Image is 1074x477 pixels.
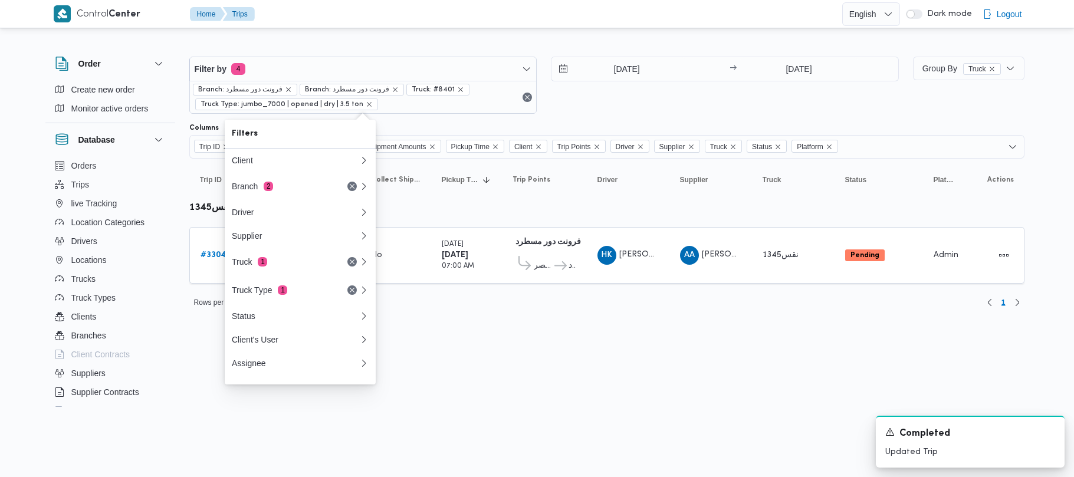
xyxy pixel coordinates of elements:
[994,246,1013,265] button: Actions
[345,179,359,193] button: Remove
[71,385,139,399] span: Supplier Contracts
[285,86,292,93] button: remove selected entity
[50,345,170,364] button: Client Contracts
[492,143,499,150] button: Remove Pickup Time from selection in this group
[50,99,170,118] button: Monitor active orders
[451,140,490,153] span: Pickup Time
[840,170,917,189] button: Status
[482,175,491,185] svg: Sorted in descending order
[55,133,166,147] button: Database
[200,175,222,185] span: Trip ID
[50,156,170,175] button: Orders
[278,285,288,295] span: 1
[45,156,175,412] div: Database
[758,170,829,189] button: Truck
[371,250,382,261] div: No
[50,402,170,420] button: Devices
[199,140,221,153] span: Trip ID
[189,295,270,310] button: Rows per page:10
[193,84,297,96] span: Branch: فرونت دور مسطرد
[593,170,664,189] button: Driver
[223,7,255,21] button: Trips
[50,326,170,345] button: Branches
[1001,295,1006,310] span: 1
[345,283,359,297] button: Remove
[826,143,833,150] button: Remove Platform from selection in this group
[264,182,274,191] span: 2
[194,140,235,153] span: Trip ID
[371,175,421,185] span: Collect Shipment Amounts
[963,63,1001,75] span: Truck
[988,65,996,73] button: remove selected entity
[189,123,219,133] label: Columns
[610,140,649,153] span: Driver
[845,249,885,261] span: Pending
[195,170,242,189] button: Trip ID
[50,194,170,213] button: live Tracking
[705,140,743,153] span: Truck
[195,98,378,110] span: Truck Type: jumbo_7000 | opened | dry | 3.5 ton
[343,140,426,153] span: Collect Shipment Amounts
[71,196,117,210] span: live Tracking
[730,65,737,73] div: →
[50,232,170,251] button: Drivers
[997,295,1010,310] button: Page 1 of 1
[442,251,468,259] b: [DATE]
[442,241,464,248] small: [DATE]
[71,101,149,116] span: Monitor active orders
[850,252,879,259] b: Pending
[78,133,115,147] h3: Database
[71,404,101,418] span: Devices
[50,269,170,288] button: Trucks
[198,84,283,95] span: Branch: فرونت دور مسطرد
[710,140,728,153] span: Truck
[50,175,170,194] button: Trips
[654,140,700,153] span: Supplier
[305,84,389,95] span: Branch: فرونت دور مسطرد
[406,84,469,96] span: Truck: #8401
[763,251,799,259] span: نقس1345
[232,257,331,267] div: Truck
[922,9,972,19] span: Dark mode
[442,175,479,185] span: Pickup Time; Sorted in descending order
[616,140,635,153] span: Driver
[258,257,268,267] span: 1
[983,295,997,310] button: Previous page
[50,80,170,99] button: Create new order
[225,200,376,224] button: Driver
[774,143,781,150] button: Remove Status from selection in this group
[442,263,474,269] small: 07:00 AM
[225,149,376,172] button: Client
[201,251,237,259] b: # 330408
[934,251,958,259] span: Admin
[231,63,245,75] span: 4 active filters
[232,311,359,321] div: Status
[597,175,618,185] span: Driver
[1008,142,1017,152] button: Open list of options
[551,57,685,81] input: Press the down key to open a popover containing a calendar.
[50,364,170,383] button: Suppliers
[345,255,359,269] button: Remove
[597,246,616,265] div: Husam Khald Fozai Ahmad
[929,170,960,189] button: Platform
[222,143,229,150] button: Remove Trip ID from selection in this group
[50,213,170,232] button: Location Categories
[412,84,455,95] span: Truck: #8401
[752,140,772,153] span: Status
[922,64,1001,73] span: Group By Truck
[54,5,71,22] img: X8yXhbKr1z7QwAAAABJRU5ErkJggg==
[899,427,950,441] span: Completed
[534,259,553,273] span: قسم أول مدينة نصر
[225,224,376,248] button: Supplier
[50,383,170,402] button: Supplier Contracts
[446,140,504,153] span: Pickup Time
[520,90,534,104] button: Remove
[429,143,436,150] button: Remove Collect Shipment Amounts from selection in this group
[978,2,1027,26] button: Logout
[366,101,373,108] button: remove selected entity
[457,86,464,93] button: remove selected entity
[232,285,331,295] div: Truck Type
[509,140,547,153] span: Client
[50,307,170,326] button: Clients
[601,246,612,265] span: HK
